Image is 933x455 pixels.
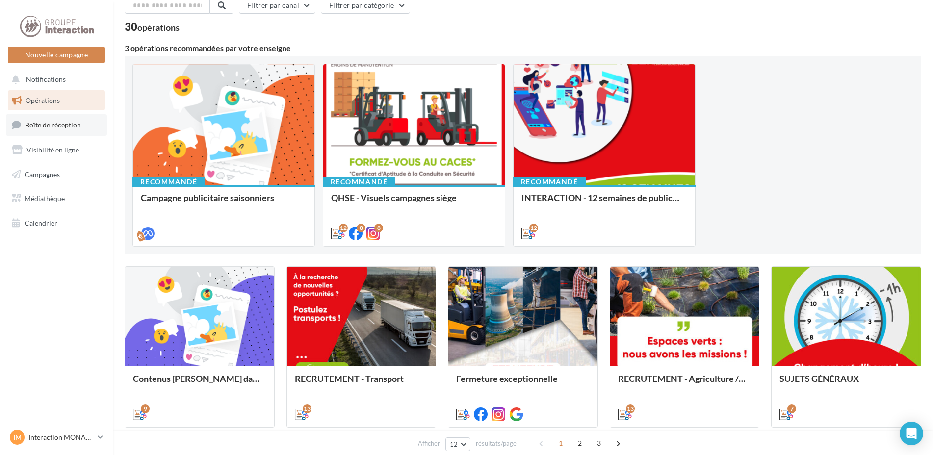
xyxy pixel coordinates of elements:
span: 1 [553,435,569,451]
span: résultats/page [476,439,517,448]
div: INTERACTION - 12 semaines de publication [521,193,687,212]
div: Campagne publicitaire saisonniers [141,193,307,212]
span: Boîte de réception [25,121,81,129]
div: 8 [357,224,365,232]
span: Notifications [26,76,66,84]
div: 12 [339,224,348,232]
span: IM [13,432,22,442]
div: 13 [303,404,311,413]
div: Recommandé [323,177,395,187]
span: Afficher [418,439,440,448]
a: Boîte de réception [6,114,107,135]
div: Fermeture exceptionnelle [456,374,590,393]
div: Open Intercom Messenger [900,422,923,445]
span: 2 [572,435,588,451]
button: Nouvelle campagne [8,47,105,63]
div: 13 [626,404,635,413]
span: Visibilité en ligne [26,146,79,154]
div: Recommandé [513,177,586,187]
span: Opérations [26,96,60,104]
div: opérations [137,23,180,32]
div: 9 [141,404,150,413]
div: SUJETS GÉNÉRAUX [779,374,913,393]
a: Campagnes [6,164,107,185]
p: Interaction MONACO [28,432,94,442]
div: 30 [125,22,180,32]
div: RECRUTEMENT - Agriculture / Espaces verts [618,374,752,393]
a: Calendrier [6,213,107,233]
button: 12 [445,437,470,451]
span: 12 [450,440,458,448]
a: Médiathèque [6,188,107,209]
div: 12 [529,224,538,232]
a: IM Interaction MONACO [8,428,105,447]
div: QHSE - Visuels campagnes siège [331,193,497,212]
div: Contenus [PERSON_NAME] dans un esprit estival [133,374,266,393]
a: Opérations [6,90,107,111]
span: Campagnes [25,170,60,178]
div: Recommandé [132,177,205,187]
a: Visibilité en ligne [6,140,107,160]
span: 3 [591,435,607,451]
div: 8 [374,224,383,232]
span: Calendrier [25,219,57,227]
div: RECRUTEMENT - Transport [295,374,428,393]
div: 7 [787,404,796,413]
span: Médiathèque [25,194,65,202]
div: 3 opérations recommandées par votre enseigne [125,44,921,52]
